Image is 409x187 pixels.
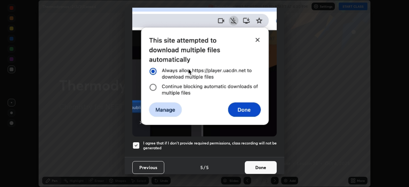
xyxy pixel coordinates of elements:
h4: / [204,164,205,171]
h5: I agree that if I don't provide required permissions, class recording will not be generated [143,141,277,151]
h4: 5 [200,164,203,171]
button: Previous [132,161,164,174]
button: Done [245,161,277,174]
h4: 5 [206,164,209,171]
